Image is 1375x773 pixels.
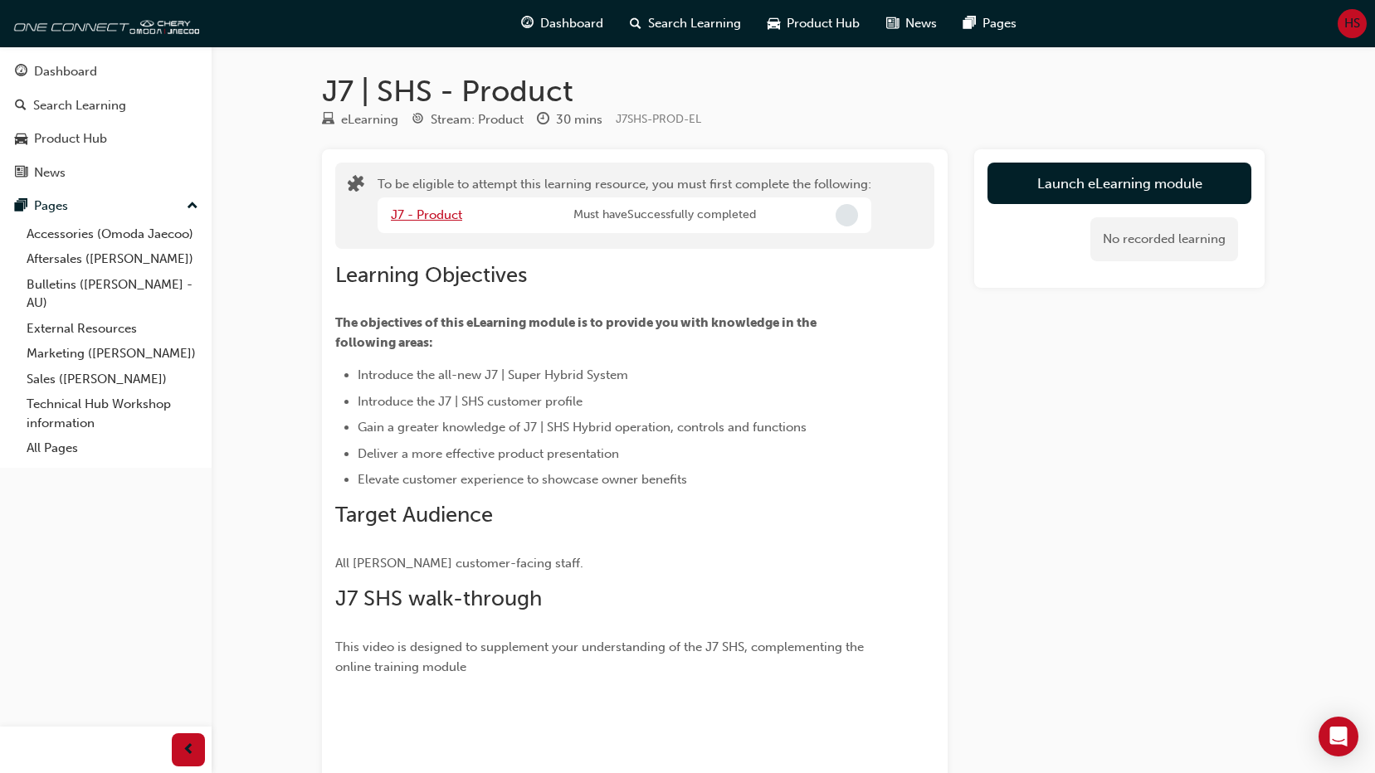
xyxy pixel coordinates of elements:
a: Accessories (Omoda Jaecoo) [20,221,205,247]
span: Deliver a more effective product presentation [358,446,619,461]
img: oneconnect [8,7,199,40]
span: search-icon [630,13,641,34]
a: Technical Hub Workshop information [20,391,205,435]
button: Pages [7,191,205,221]
span: News [905,14,937,33]
a: search-iconSearch Learning [617,7,754,41]
span: All [PERSON_NAME] customer-facing staff. [335,556,583,571]
a: Dashboard [7,56,205,87]
div: Search Learning [33,96,126,115]
div: No recorded learning [1090,217,1238,261]
span: Product Hub [787,14,860,33]
a: Sales ([PERSON_NAME]) [20,367,205,392]
span: pages-icon [963,13,976,34]
a: J7 - Product [391,207,462,222]
span: news-icon [15,166,27,181]
a: Bulletins ([PERSON_NAME] - AU) [20,272,205,316]
a: Marketing ([PERSON_NAME]) [20,341,205,367]
a: news-iconNews [873,7,950,41]
button: HS [1338,9,1367,38]
div: Type [322,109,398,130]
span: Must have Successfully completed [573,206,756,225]
div: Pages [34,197,68,216]
div: To be eligible to attempt this learning resource, you must first complete the following: [378,175,871,236]
span: Learning Objectives [335,262,527,288]
span: clock-icon [537,113,549,128]
a: guage-iconDashboard [508,7,617,41]
div: 30 mins [556,110,602,129]
span: guage-icon [521,13,534,34]
a: Search Learning [7,90,205,121]
div: Dashboard [34,62,97,81]
a: car-iconProduct Hub [754,7,873,41]
span: car-icon [768,13,780,34]
a: External Resources [20,316,205,342]
div: Duration [537,109,602,130]
span: Dashboard [540,14,603,33]
span: Incomplete [836,204,858,226]
div: Stream: Product [431,110,524,129]
span: J7 SHS walk-through [335,586,542,611]
h1: J7 | SHS - Product [322,73,1265,109]
a: News [7,158,205,188]
span: Target Audience [335,502,493,527]
div: Open Intercom Messenger [1319,717,1358,756]
span: Pages [982,14,1017,33]
span: pages-icon [15,199,27,214]
span: puzzle-icon [348,177,364,196]
button: DashboardSearch LearningProduct HubNews [7,53,205,191]
span: target-icon [412,113,424,128]
span: The objectives of this eLearning module is to provide you with knowledge in the following areas: [335,315,819,350]
a: All Pages [20,435,205,461]
a: pages-iconPages [950,7,1030,41]
div: Stream [412,109,524,130]
span: HS [1344,14,1360,33]
div: eLearning [341,110,398,129]
span: Search Learning [648,14,741,33]
span: news-icon [886,13,899,34]
div: News [34,163,66,182]
span: Gain a greater knowledge of J7 | SHS Hybrid operation, controls and functions [358,420,807,435]
span: guage-icon [15,65,27,80]
span: Learning resource code [616,112,701,126]
span: up-icon [187,196,198,217]
a: Aftersales ([PERSON_NAME]) [20,246,205,272]
span: search-icon [15,99,27,114]
span: Introduce the J7 | SHS customer profile [358,394,583,409]
a: Product Hub [7,124,205,154]
button: Launch eLearning module [987,163,1251,204]
span: learningResourceType_ELEARNING-icon [322,113,334,128]
span: Introduce the all-new J7 | Super Hybrid System [358,367,628,382]
span: This video is designed to supplement your understanding of the J7 SHS, complementing the online t... [335,639,867,674]
span: prev-icon [183,740,195,761]
span: Elevate customer experience to showcase owner benefits [358,472,687,487]
span: car-icon [15,132,27,147]
div: Product Hub [34,129,107,148]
